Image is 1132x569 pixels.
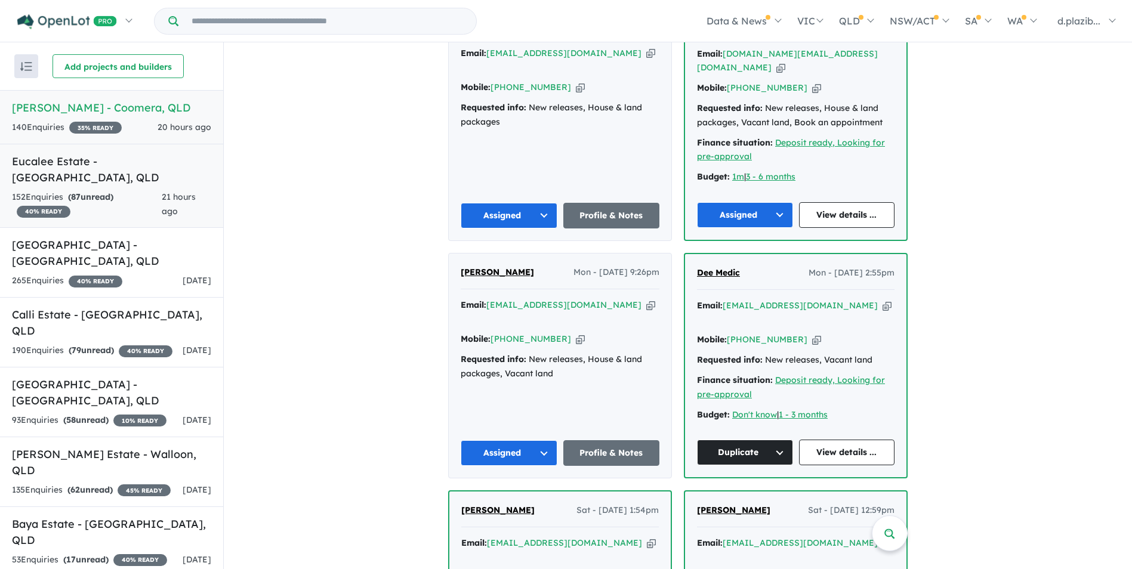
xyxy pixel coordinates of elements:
a: [PERSON_NAME] [461,503,535,518]
span: d.plazib... [1057,15,1100,27]
span: 17 [66,554,76,565]
div: 53 Enquir ies [12,553,167,567]
button: Assigned [461,440,557,466]
a: 1 - 3 months [779,409,828,420]
span: [DATE] [183,554,211,565]
a: Don't know [732,409,777,420]
span: [DATE] [183,415,211,425]
div: 140 Enquir ies [12,120,122,135]
span: [DATE] [183,275,211,286]
a: [PERSON_NAME] [461,265,534,280]
strong: Budget: [697,171,730,182]
input: Try estate name, suburb, builder or developer [181,8,474,34]
button: Copy [646,299,655,311]
button: Copy [812,333,821,346]
a: [PHONE_NUMBER] [727,334,807,345]
strong: Finance situation: [697,375,773,385]
img: Openlot PRO Logo White [17,14,117,29]
button: Copy [883,299,892,312]
a: [EMAIL_ADDRESS][DOMAIN_NAME] [723,300,878,311]
span: [DATE] [183,345,211,355]
div: New releases, House & land packages, Vacant land, Book an appointment [697,101,895,130]
a: View details ... [799,440,895,465]
strong: Requested info: [697,354,763,365]
strong: Requested info: [461,102,526,113]
span: 58 [66,415,76,425]
strong: Requested info: [461,354,526,364]
div: New releases, Vacant land [697,353,895,367]
a: [EMAIL_ADDRESS][DOMAIN_NAME] [487,537,642,548]
span: 40 % READY [17,206,70,218]
strong: Requested info: [697,103,763,113]
div: New releases, House & land packages, Vacant land [461,352,659,381]
span: 10 % READY [113,415,166,426]
h5: Calli Estate - [GEOGRAPHIC_DATA] , QLD [12,307,211,339]
div: 190 Enquir ies [12,344,172,358]
strong: ( unread) [68,191,113,202]
strong: Mobile: [697,334,727,345]
a: 1m [732,171,744,182]
strong: Mobile: [461,82,491,92]
div: 135 Enquir ies [12,483,171,497]
a: [DOMAIN_NAME][EMAIL_ADDRESS][DOMAIN_NAME] [697,48,878,73]
span: Sat - [DATE] 12:59pm [808,503,895,518]
h5: [PERSON_NAME] - Coomera , QLD [12,100,211,116]
span: 45 % READY [118,484,171,496]
span: Mon - [DATE] 2:55pm [809,266,895,280]
span: Mon - [DATE] 9:26pm [573,265,659,280]
span: 21 hours ago [162,191,196,217]
span: Dee Medic [697,267,740,278]
a: [PHONE_NUMBER] [491,333,571,344]
span: [PERSON_NAME] [461,505,535,515]
span: [PERSON_NAME] [697,505,770,515]
strong: Email: [697,537,723,548]
button: Add projects and builders [53,54,184,78]
strong: Budget: [697,409,730,420]
h5: [GEOGRAPHIC_DATA] - [GEOGRAPHIC_DATA] , QLD [12,376,211,409]
a: Profile & Notes [563,440,660,466]
strong: Finance situation: [697,137,773,148]
h5: [PERSON_NAME] Estate - Walloon , QLD [12,446,211,478]
span: [PERSON_NAME] [461,267,534,277]
button: Copy [776,61,785,74]
span: 40 % READY [119,345,172,357]
button: Assigned [461,203,557,228]
a: 3 - 6 months [746,171,795,182]
span: Sat - [DATE] 1:54pm [576,503,659,518]
strong: Email: [697,300,723,311]
strong: ( unread) [69,345,114,355]
button: Copy [576,333,585,345]
div: 93 Enquir ies [12,413,166,428]
h5: Eucalee Estate - [GEOGRAPHIC_DATA] , QLD [12,153,211,185]
strong: ( unread) [63,554,109,565]
a: Dee Medic [697,266,740,280]
span: 40 % READY [69,276,122,287]
a: View details ... [799,202,895,228]
div: New releases, House & land packages [461,101,659,129]
a: [PHONE_NUMBER] [727,82,807,93]
a: [EMAIL_ADDRESS][DOMAIN_NAME] [486,299,641,310]
h5: Baya Estate - [GEOGRAPHIC_DATA] , QLD [12,516,211,548]
div: | [697,170,895,184]
strong: ( unread) [63,415,109,425]
strong: Email: [697,48,723,59]
strong: Mobile: [697,82,727,93]
button: Copy [647,537,656,549]
button: Duplicate [697,440,793,465]
button: Copy [812,82,821,94]
a: [EMAIL_ADDRESS][DOMAIN_NAME] [486,48,641,58]
h5: [GEOGRAPHIC_DATA] - [GEOGRAPHIC_DATA] , QLD [12,237,211,269]
a: Deposit ready, Looking for pre-approval [697,137,885,162]
div: | [697,408,895,422]
span: 35 % READY [69,122,122,134]
span: 62 [70,484,80,495]
span: 79 [72,345,81,355]
strong: ( unread) [67,484,113,495]
a: Deposit ready, Looking for pre-approval [697,375,885,400]
button: Copy [646,47,655,60]
strong: Email: [461,299,486,310]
